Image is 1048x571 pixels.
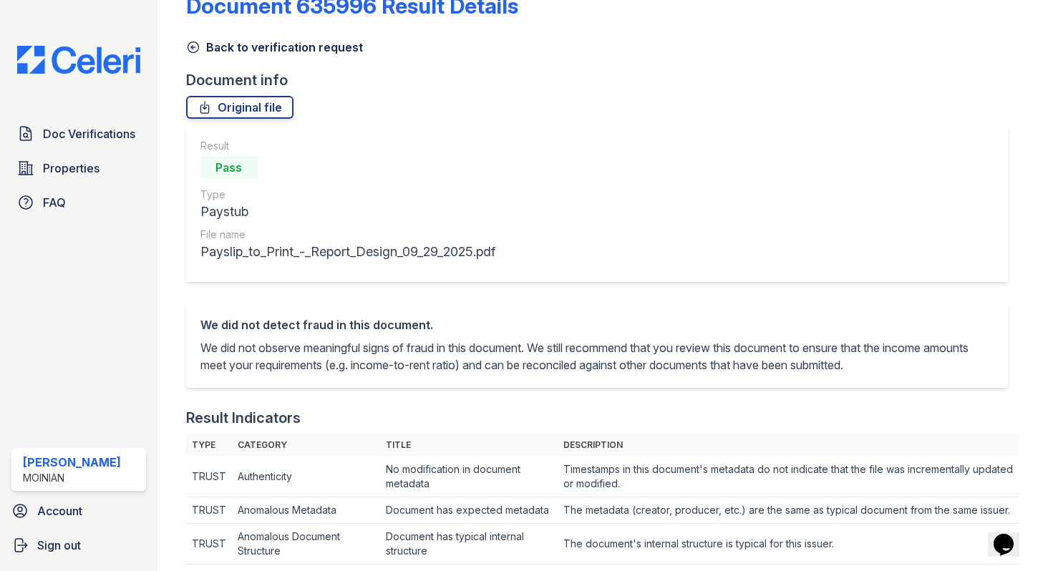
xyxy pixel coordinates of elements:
span: Doc Verifications [43,125,135,142]
a: Doc Verifications [11,119,146,148]
td: Anomalous Metadata [232,497,380,524]
div: Payslip_to_Print_-_Report_Design_09_29_2025.pdf [200,242,495,262]
td: Timestamps in this document's metadata do not indicate that the file was incrementally updated or... [558,457,1019,497]
td: Authenticity [232,457,380,497]
td: TRUST [186,524,232,565]
div: Paystub [200,202,495,222]
div: File name [200,228,495,242]
a: Original file [186,96,293,119]
td: TRUST [186,457,232,497]
th: Category [232,434,380,457]
iframe: chat widget [988,514,1034,557]
span: Sign out [37,537,81,554]
td: The document's internal structure is typical for this issuer. [558,524,1019,565]
a: Account [6,497,152,525]
td: The metadata (creator, producer, etc.) are the same as typical document from the same issuer. [558,497,1019,524]
div: Result [200,139,495,153]
span: Account [37,502,82,519]
th: Title [380,434,558,457]
th: Description [558,434,1019,457]
a: Back to verification request [186,39,363,56]
div: Document info [186,70,1019,90]
div: Result Indicators [186,408,301,428]
span: FAQ [43,194,66,211]
td: Anomalous Document Structure [232,524,380,565]
span: Properties [43,160,100,177]
th: Type [186,434,232,457]
div: Type [200,187,495,202]
a: Sign out [6,531,152,560]
td: No modification in document metadata [380,457,558,497]
div: [PERSON_NAME] [23,454,121,471]
a: Properties [11,154,146,182]
td: Document has expected metadata [380,497,558,524]
div: Moinian [23,471,121,485]
a: FAQ [11,188,146,217]
td: TRUST [186,497,232,524]
div: We did not detect fraud in this document. [200,316,994,333]
img: CE_Logo_Blue-a8612792a0a2168367f1c8372b55b34899dd931a85d93a1a3d3e32e68fde9ad4.png [6,46,152,74]
div: Pass [200,156,258,179]
td: Document has typical internal structure [380,524,558,565]
p: We did not observe meaningful signs of fraud in this document. We still recommend that you review... [200,339,994,374]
